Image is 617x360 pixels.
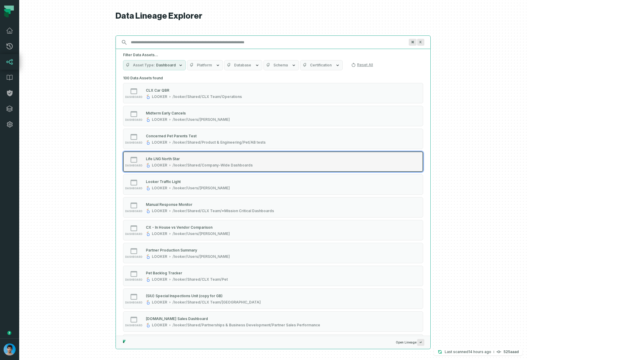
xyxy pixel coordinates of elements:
[152,277,167,282] div: LOOKER
[123,243,423,263] button: dashboardLOOKER/looker/Users/[PERSON_NAME]
[123,220,423,240] button: dashboardLOOKER/looker/Users/[PERSON_NAME]
[123,288,423,309] button: dashboardLOOKER/looker/Shared/CLX Team/[GEOGRAPHIC_DATA]
[173,186,230,191] div: /looker/Users/Yev Mayorenko
[173,254,230,259] div: /looker/Users/Theodore Moore
[123,334,423,355] button: dashboardLOOKER/looker/Users/[PERSON_NAME]
[125,141,143,144] span: dashboard
[123,129,423,149] button: dashboardLOOKER/looker/Shared/Product & Engineering/Pet/AB tests
[409,39,417,46] span: Press ⌘ + K to focus the search bar
[173,163,253,168] div: /looker/Shared/Company-Wide Dashboards
[417,39,424,46] span: Press ⌘ + K to focus the search bar
[173,231,230,236] div: /looker/Users/Yev Mayorenko
[173,140,266,145] div: /looker/Shared/Product & Engineering/Pet/AB tests
[445,349,491,355] p: Last scanned
[152,254,167,259] div: LOOKER
[152,94,167,99] div: LOOKER
[152,140,167,145] div: LOOKER
[125,278,143,281] span: dashboard
[123,174,423,195] button: dashboardLOOKER/looker/Users/[PERSON_NAME]
[125,324,143,327] span: dashboard
[152,163,167,168] div: LOOKER
[152,209,167,213] div: LOOKER
[273,63,288,68] span: Schema
[152,231,167,236] div: LOOKER
[123,311,423,332] button: dashboardLOOKER/looker/Shared/Partnerships & Business Development/Partner Sales Performance
[146,111,186,115] div: Midterm Early Cancels
[4,343,16,355] img: avatar of Omri Ildis
[146,88,169,93] div: CLX Car QBR
[224,60,262,70] button: Database
[310,63,332,68] span: Certification
[123,266,423,286] button: dashboardLOOKER/looker/Shared/CLX Team/Pet
[152,186,167,191] div: LOOKER
[125,255,143,258] span: dashboard
[146,179,181,184] div: Looker Traffic Light
[173,209,274,213] div: /looker/Shared/CLX Team/*Mission Critical Dashboards
[417,339,424,346] span: Press ↵ to add a new Data Asset to the graph
[133,63,155,68] span: Asset Type
[263,60,299,70] button: Schema
[125,301,143,304] span: dashboard
[300,60,343,70] button: Certification
[349,60,375,70] button: Reset All
[152,323,167,328] div: LOOKER
[396,339,424,346] span: Open Lineage
[197,63,212,68] span: Platform
[123,83,423,103] button: dashboardLOOKER/looker/Shared/CLX Team/Operations
[116,74,430,336] div: Suggestions
[146,294,223,298] div: (SIU) Special Inspections Unit (copy for GB)
[146,271,182,275] div: Pet Backlog Tracker
[173,94,242,99] div: /looker/Shared/CLX Team/Operations
[173,117,230,122] div: /looker/Users/Julie Anderson
[146,157,180,161] div: Life LNG North Star
[125,118,143,121] span: dashboard
[123,106,423,126] button: dashboardLOOKER/looker/Users/[PERSON_NAME]
[7,330,12,336] div: Tooltip anchor
[125,187,143,190] span: dashboard
[125,96,143,99] span: dashboard
[123,197,423,218] button: dashboardLOOKER/looker/Shared/CLX Team/*Mission Critical Dashboards
[468,349,491,354] relative-time: Sep 20, 2025, 5:12 AM GMT+3
[434,348,522,355] button: Last scanned[DATE] 5:12:45 AM525aaad
[123,60,186,70] button: Asset TypeDashboard
[152,117,167,122] div: LOOKER
[125,164,143,167] span: dashboard
[146,248,197,252] div: Partner Production Summary
[125,233,143,236] span: dashboard
[125,210,143,213] span: dashboard
[146,202,192,207] div: Manual Response Monitor
[146,225,212,230] div: CX - In House vs Vendor Comparison
[123,53,423,57] h5: Filter Data Assets...
[116,11,431,21] h1: Data Lineage Explorer
[146,134,197,138] div: Concerned Pet Parents Test
[504,350,519,354] h4: 525aaad
[173,277,228,282] div: /looker/Shared/CLX Team/Pet
[187,60,223,70] button: Platform
[146,316,208,321] div: [DOMAIN_NAME] Sales Dashboard
[234,63,251,68] span: Database
[173,300,261,305] div: /looker/Shared/CLX Team/Europe
[173,323,320,328] div: /looker/Shared/Partnerships & Business Development/Partner Sales Performance
[156,63,176,68] span: Dashboard
[123,151,423,172] button: dashboardLOOKER/looker/Shared/Company-Wide Dashboards
[152,300,167,305] div: LOOKER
